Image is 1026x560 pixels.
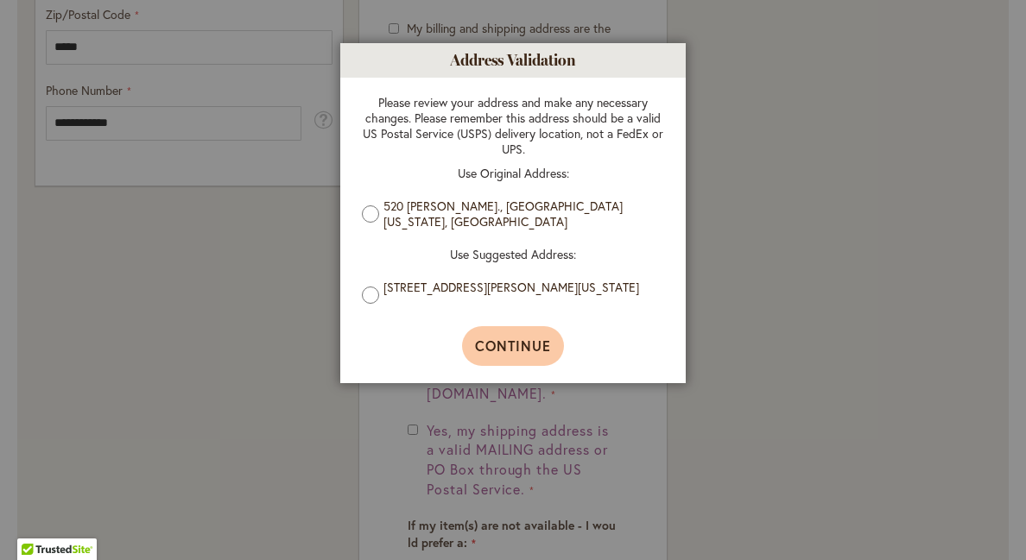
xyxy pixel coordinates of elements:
[362,95,664,157] p: Please review your address and make any necessary changes. Please remember this address should be...
[383,280,655,295] label: [STREET_ADDRESS][PERSON_NAME][US_STATE]
[362,166,664,181] p: Use Original Address:
[340,43,686,78] h1: Address Validation
[383,198,655,230] label: 520 [PERSON_NAME]., [GEOGRAPHIC_DATA][US_STATE], [GEOGRAPHIC_DATA]
[13,499,61,547] iframe: Launch Accessibility Center
[475,337,552,355] span: Continue
[462,326,565,366] button: Continue
[362,247,664,262] p: Use Suggested Address:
